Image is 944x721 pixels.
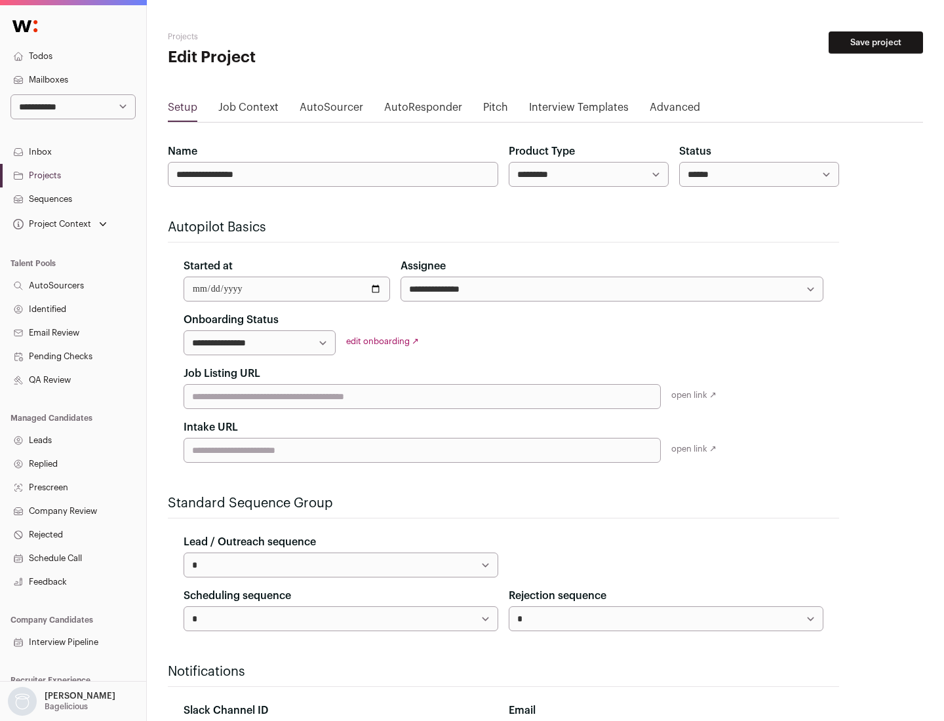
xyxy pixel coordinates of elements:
[184,419,238,435] label: Intake URL
[509,144,575,159] label: Product Type
[401,258,446,274] label: Assignee
[8,687,37,716] img: nopic.png
[184,703,268,718] label: Slack Channel ID
[300,100,363,121] a: AutoSourcer
[529,100,629,121] a: Interview Templates
[168,100,197,121] a: Setup
[45,691,115,701] p: [PERSON_NAME]
[184,312,279,328] label: Onboarding Status
[168,218,839,237] h2: Autopilot Basics
[346,337,419,345] a: edit onboarding ↗
[168,144,197,159] label: Name
[184,258,233,274] label: Started at
[168,47,420,68] h1: Edit Project
[384,100,462,121] a: AutoResponder
[184,366,260,381] label: Job Listing URL
[184,588,291,604] label: Scheduling sequence
[829,31,923,54] button: Save project
[483,100,508,121] a: Pitch
[168,663,839,681] h2: Notifications
[650,100,700,121] a: Advanced
[10,215,109,233] button: Open dropdown
[679,144,711,159] label: Status
[168,31,420,42] h2: Projects
[5,13,45,39] img: Wellfound
[10,219,91,229] div: Project Context
[218,100,279,121] a: Job Context
[509,703,823,718] div: Email
[184,534,316,550] label: Lead / Outreach sequence
[168,494,839,513] h2: Standard Sequence Group
[509,588,606,604] label: Rejection sequence
[5,687,118,716] button: Open dropdown
[45,701,88,712] p: Bagelicious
